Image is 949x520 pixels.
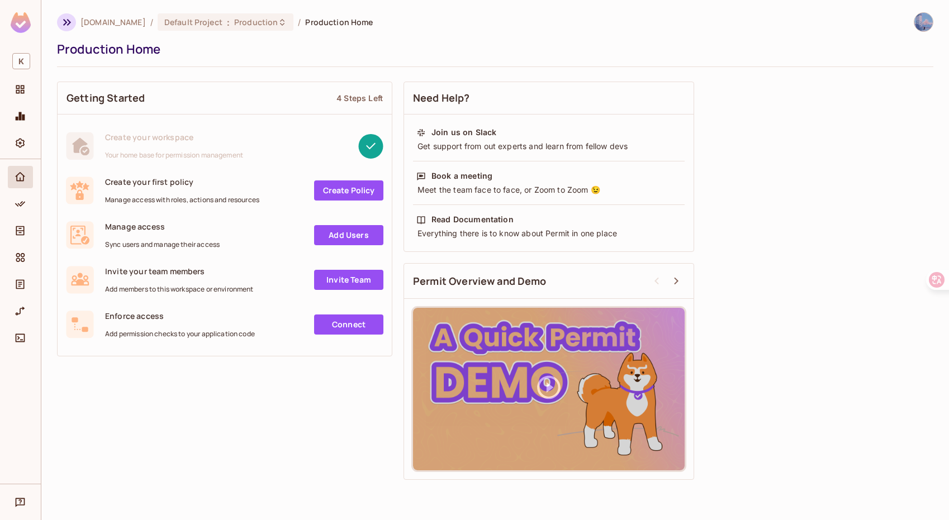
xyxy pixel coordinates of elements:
[413,91,470,105] span: Need Help?
[314,314,383,335] a: Connect
[105,330,255,338] span: Add permission checks to your application code
[914,13,933,31] img: KT
[8,166,33,188] div: Home
[431,170,492,182] div: Book a meeting
[11,12,31,33] img: SReyMgAAAABJRU5ErkJggg==
[8,246,33,269] div: Elements
[8,273,33,295] div: Audit Log
[8,220,33,242] div: Directory
[57,41,928,58] div: Production Home
[314,225,383,245] a: Add Users
[105,195,259,204] span: Manage access with roles, actions and resources
[105,266,254,276] span: Invite your team members
[298,17,301,27] li: /
[105,311,255,321] span: Enforce access
[8,49,33,74] div: Workspace: ktlab.io
[105,132,243,142] span: Create your workspace
[164,17,222,27] span: Default Project
[8,105,33,127] div: Monitoring
[8,132,33,154] div: Settings
[416,141,681,152] div: Get support from out experts and learn from fellow devs
[431,127,496,138] div: Join us on Slack
[150,17,153,27] li: /
[305,17,373,27] span: Production Home
[336,93,383,103] div: 4 Steps Left
[105,176,259,187] span: Create your first policy
[416,184,681,195] div: Meet the team face to face, or Zoom to Zoom 😉
[413,274,547,288] span: Permit Overview and Demo
[105,285,254,294] span: Add members to this workspace or environment
[8,491,33,513] div: Help & Updates
[8,78,33,101] div: Projects
[314,270,383,290] a: Invite Team
[234,17,278,27] span: Production
[12,53,30,69] span: K
[8,300,33,322] div: URL Mapping
[80,17,146,27] span: the active workspace
[105,221,220,232] span: Manage access
[105,151,243,160] span: Your home base for permission management
[314,180,383,201] a: Create Policy
[105,240,220,249] span: Sync users and manage their access
[416,228,681,239] div: Everything there is to know about Permit in one place
[8,193,33,215] div: Policy
[8,327,33,349] div: Connect
[431,214,514,225] div: Read Documentation
[226,18,230,27] span: :
[67,91,145,105] span: Getting Started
